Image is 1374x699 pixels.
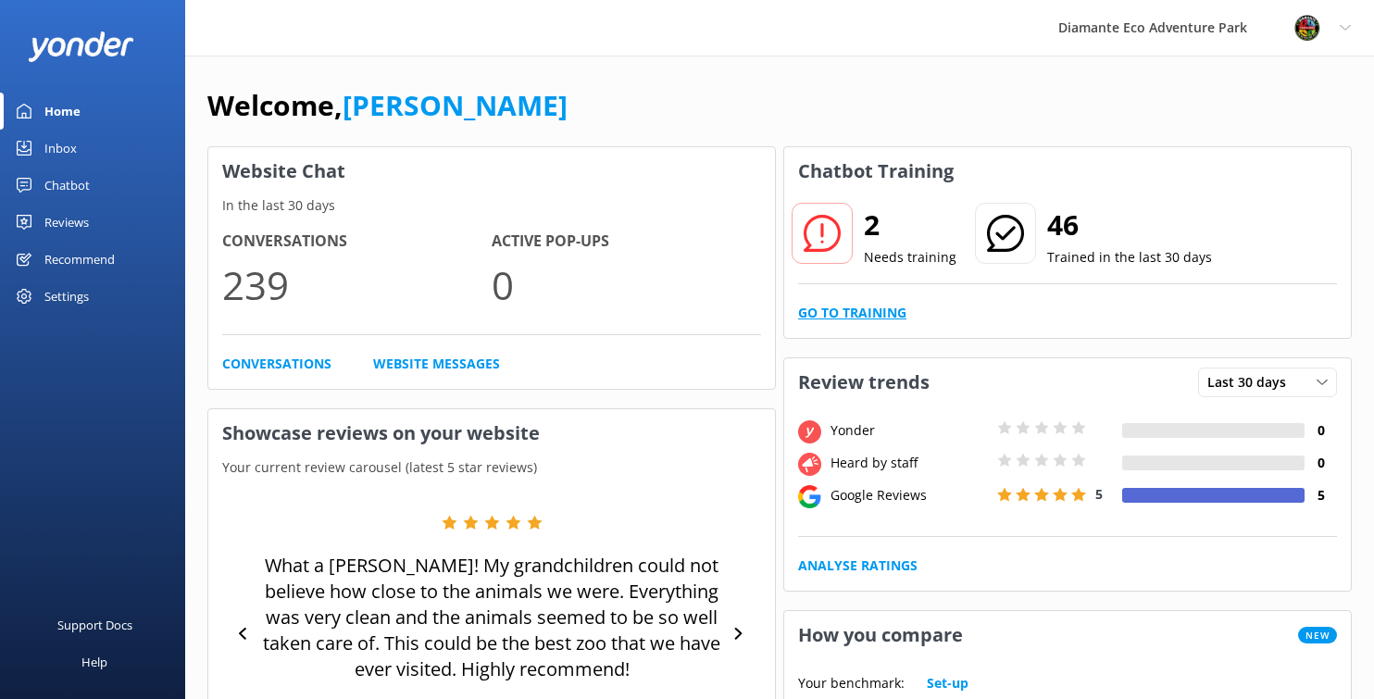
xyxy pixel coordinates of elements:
[798,555,918,576] a: Analyse Ratings
[44,93,81,130] div: Home
[373,354,500,374] a: Website Messages
[44,167,90,204] div: Chatbot
[826,485,993,506] div: Google Reviews
[1047,203,1212,247] h2: 46
[81,643,107,680] div: Help
[44,241,115,278] div: Recommend
[492,254,761,316] p: 0
[44,130,77,167] div: Inbox
[1095,485,1103,503] span: 5
[208,195,775,216] p: In the last 30 days
[826,453,993,473] div: Heard by staff
[44,204,89,241] div: Reviews
[927,673,968,693] a: Set-up
[1293,14,1321,42] img: 831-1756915225.png
[207,83,568,128] h1: Welcome,
[44,278,89,315] div: Settings
[798,303,906,323] a: Go to Training
[784,358,943,406] h3: Review trends
[1305,485,1337,506] h4: 5
[208,457,775,478] p: Your current review carousel (latest 5 star reviews)
[28,31,134,62] img: yonder-white-logo.png
[1047,247,1212,268] p: Trained in the last 30 days
[1305,420,1337,441] h4: 0
[258,553,725,682] p: What a [PERSON_NAME]! My grandchildren could not believe how close to the animals we were. Everyt...
[1305,453,1337,473] h4: 0
[784,611,977,659] h3: How you compare
[222,230,492,254] h4: Conversations
[222,254,492,316] p: 239
[826,420,993,441] div: Yonder
[864,247,956,268] p: Needs training
[208,147,775,195] h3: Website Chat
[343,86,568,124] a: [PERSON_NAME]
[492,230,761,254] h4: Active Pop-ups
[864,203,956,247] h2: 2
[57,606,132,643] div: Support Docs
[784,147,968,195] h3: Chatbot Training
[1298,627,1337,643] span: New
[208,409,775,457] h3: Showcase reviews on your website
[222,354,331,374] a: Conversations
[798,673,905,693] p: Your benchmark:
[1207,372,1297,393] span: Last 30 days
